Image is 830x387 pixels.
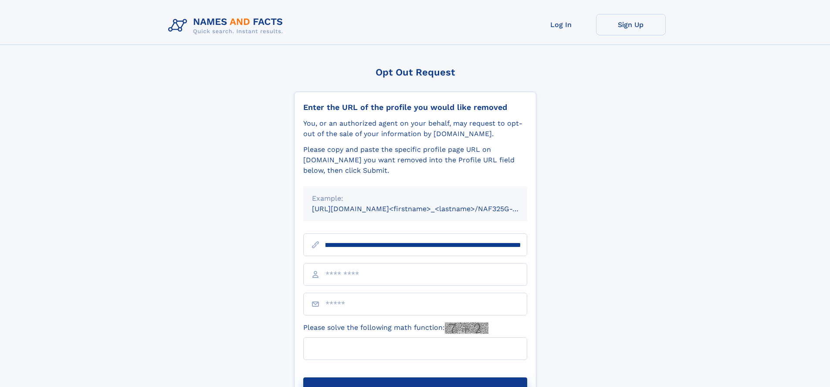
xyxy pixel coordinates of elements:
[312,205,544,213] small: [URL][DOMAIN_NAME]<firstname>_<lastname>/NAF325G-xxxxxxxx
[165,14,290,38] img: Logo Names and Facts
[312,193,518,204] div: Example:
[303,322,488,334] label: Please solve the following math function:
[303,103,527,112] div: Enter the URL of the profile you would like removed
[303,144,527,176] div: Please copy and paste the specific profile page URL on [DOMAIN_NAME] you want removed into the Pr...
[294,67,536,78] div: Opt Out Request
[526,14,596,35] a: Log In
[303,118,527,139] div: You, or an authorized agent on your behalf, may request to opt-out of the sale of your informatio...
[596,14,666,35] a: Sign Up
